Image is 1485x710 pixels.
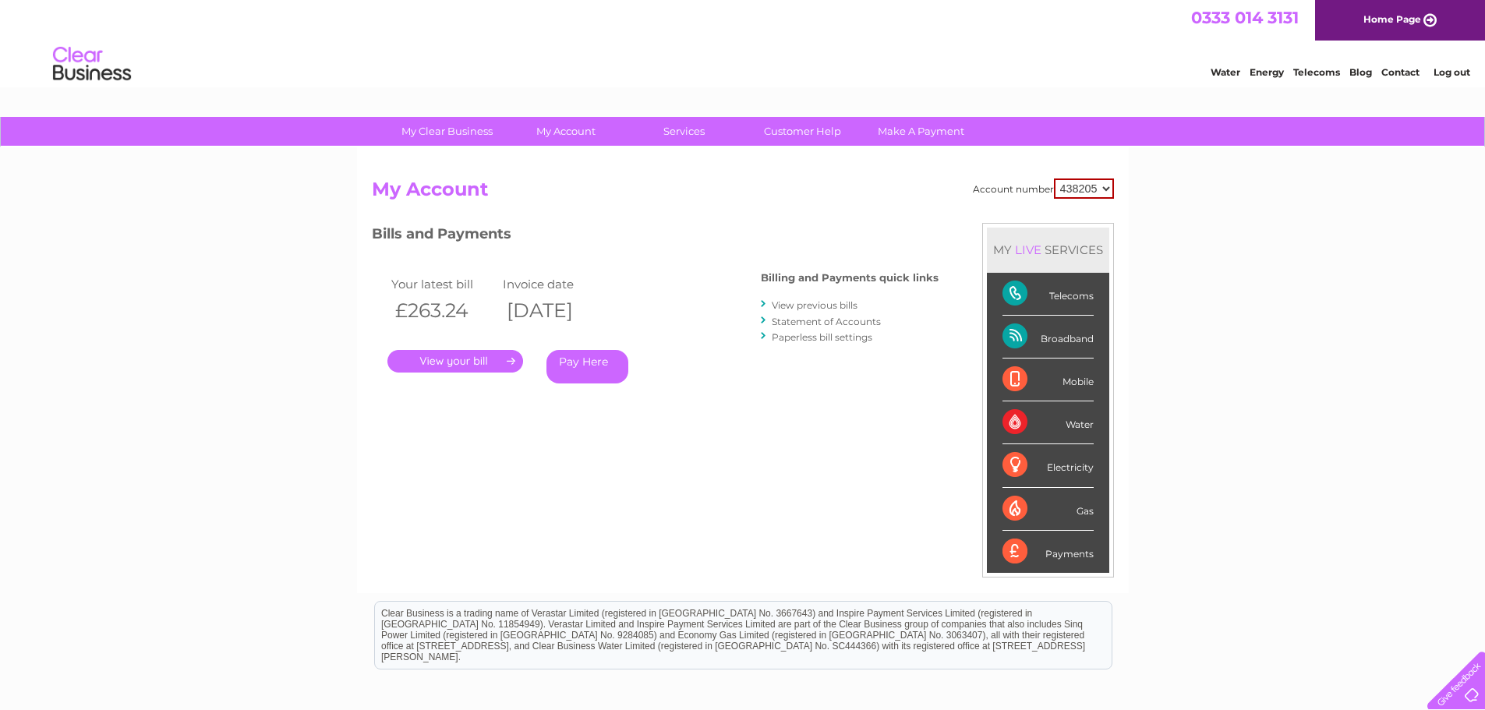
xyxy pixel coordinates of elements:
a: Customer Help [738,117,867,146]
a: View previous bills [772,299,857,311]
div: MY SERVICES [987,228,1109,272]
a: Make A Payment [857,117,985,146]
h2: My Account [372,178,1114,208]
td: Invoice date [499,274,611,295]
a: Pay Here [546,350,628,383]
td: Your latest bill [387,274,500,295]
a: Statement of Accounts [772,316,881,327]
a: My Clear Business [383,117,511,146]
div: Clear Business is a trading name of Verastar Limited (registered in [GEOGRAPHIC_DATA] No. 3667643... [375,9,1112,76]
a: Contact [1381,66,1420,78]
div: Telecoms [1002,273,1094,316]
h4: Billing and Payments quick links [761,272,939,284]
h3: Bills and Payments [372,223,939,250]
a: My Account [501,117,630,146]
a: Blog [1349,66,1372,78]
th: [DATE] [499,295,611,327]
a: Services [620,117,748,146]
img: logo.png [52,41,132,88]
div: Account number [973,178,1114,199]
th: £263.24 [387,295,500,327]
a: Log out [1434,66,1470,78]
div: Water [1002,401,1094,444]
div: LIVE [1012,242,1045,257]
a: . [387,350,523,373]
a: 0333 014 3131 [1191,8,1299,27]
a: Paperless bill settings [772,331,872,343]
div: Electricity [1002,444,1094,487]
div: Gas [1002,488,1094,531]
a: Water [1211,66,1240,78]
a: Energy [1250,66,1284,78]
a: Telecoms [1293,66,1340,78]
div: Mobile [1002,359,1094,401]
div: Payments [1002,531,1094,573]
div: Broadband [1002,316,1094,359]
